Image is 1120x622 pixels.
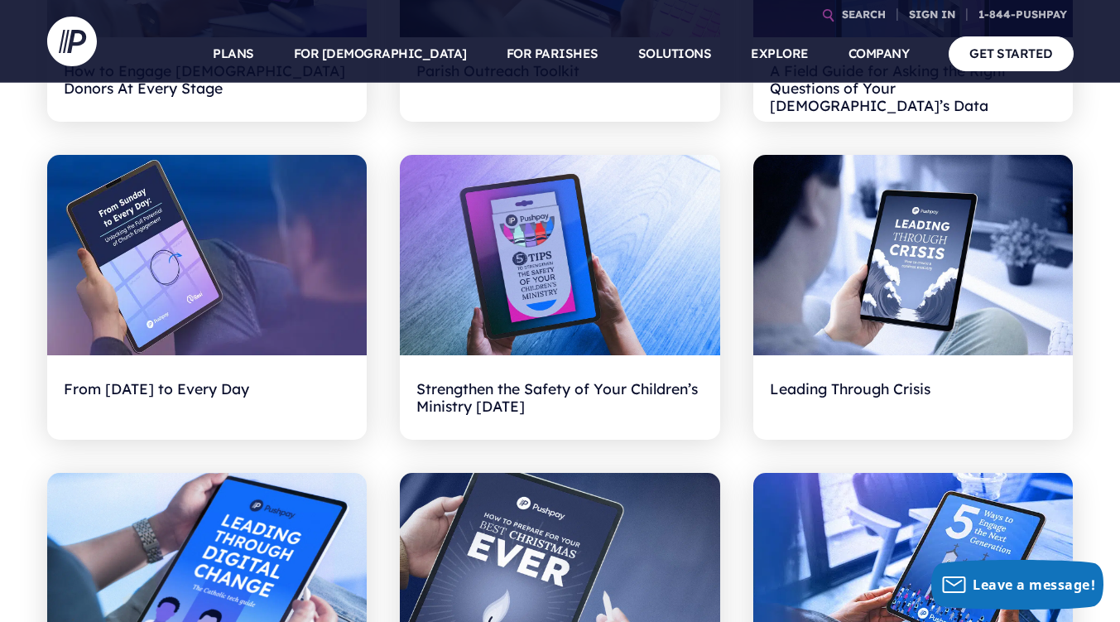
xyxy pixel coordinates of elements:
button: Leave a message! [931,560,1103,610]
a: PLANS [213,25,254,83]
h2: From [DATE] to Every Day [64,372,351,423]
h2: A Field Guide for Asking the Right Questions of Your [DEMOGRAPHIC_DATA]’s Data [770,54,1057,105]
a: Strengthen the Safety of Your Children’s Ministry [DATE] [400,155,720,440]
a: FOR PARISHES [507,25,598,83]
h2: Leading Through Crisis [770,372,1057,423]
a: GET STARTED [949,36,1074,70]
span: Leave a message! [973,576,1095,594]
a: Leading Through Crisis [753,155,1074,440]
a: FOR [DEMOGRAPHIC_DATA] [294,25,467,83]
a: EXPLORE [751,25,809,83]
a: From [DATE] to Every Day [47,155,368,440]
h2: Strengthen the Safety of Your Children’s Ministry [DATE] [416,372,704,423]
a: SOLUTIONS [638,25,712,83]
a: COMPANY [848,25,910,83]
